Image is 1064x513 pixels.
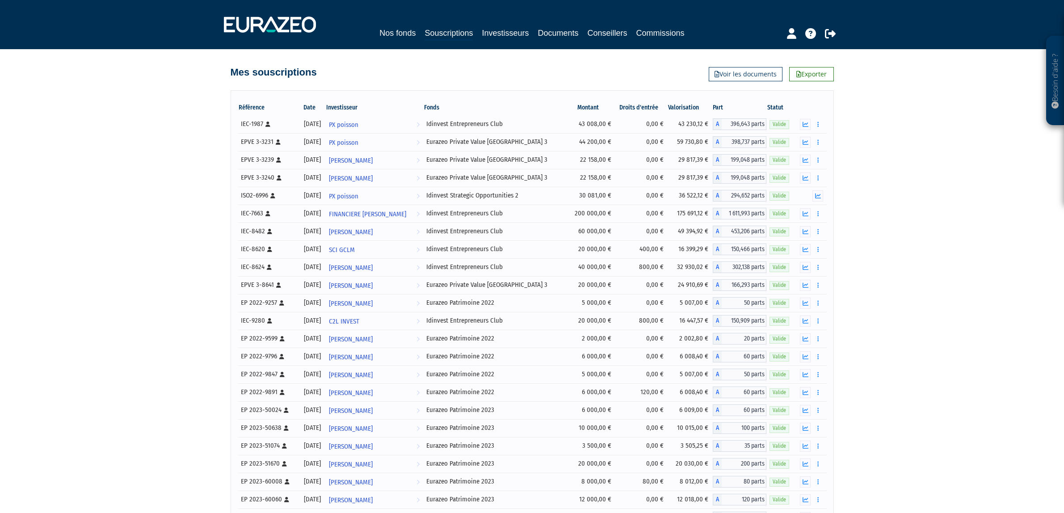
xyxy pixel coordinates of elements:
[416,385,420,401] i: Voir l'investisseur
[302,280,322,290] div: [DATE]
[713,315,766,327] div: A - Idinvest Entrepreneurs Club
[616,187,668,205] td: 0,00 €
[426,191,563,200] div: Idinvest Strategic Opportunities 2
[713,136,766,148] div: A - Eurazeo Private Value Europe 3
[241,441,296,450] div: EP 2023-51074
[325,223,424,240] a: [PERSON_NAME]
[668,276,713,294] td: 24 910,69 €
[329,170,373,187] span: [PERSON_NAME]
[616,294,668,312] td: 0,00 €
[713,333,722,345] span: A
[713,100,766,115] th: Part
[722,172,766,184] span: 199,048 parts
[713,118,722,130] span: A
[668,419,713,437] td: 10 015,00 €
[616,455,668,473] td: 0,00 €
[325,294,424,312] a: [PERSON_NAME]
[276,282,281,288] i: [Français] Personne physique
[329,242,355,258] span: SCI GCLM
[616,258,668,276] td: 800,00 €
[329,135,358,151] span: PX poisson
[379,27,416,39] a: Nos fonds
[789,67,834,81] a: Exporter
[616,100,668,115] th: Droits d'entrée
[616,366,668,383] td: 0,00 €
[426,227,563,236] div: Idinvest Entrepreneurs Club
[241,137,296,147] div: EPVE 3-3231
[713,422,722,434] span: A
[325,366,424,383] a: [PERSON_NAME]
[329,474,373,491] span: [PERSON_NAME]
[329,152,373,169] span: [PERSON_NAME]
[770,317,789,325] span: Valide
[566,419,616,437] td: 10 000,00 €
[426,173,563,182] div: Eurazeo Private Value [GEOGRAPHIC_DATA] 3
[325,455,424,473] a: [PERSON_NAME]
[770,120,789,129] span: Valide
[241,387,296,397] div: EP 2022-9891
[713,190,722,202] span: A
[668,330,713,348] td: 2 002,80 €
[416,438,420,455] i: Voir l'investisseur
[722,387,766,398] span: 60 parts
[325,419,424,437] a: [PERSON_NAME]
[668,205,713,223] td: 175 691,12 €
[241,334,296,343] div: EP 2022-9599
[713,279,766,291] div: A - Eurazeo Private Value Europe 3
[267,247,272,252] i: [Français] Personne physique
[713,458,766,470] div: A - Eurazeo Patrimoine 2023
[713,261,722,273] span: A
[329,188,358,205] span: PX poisson
[616,240,668,258] td: 400,00 €
[325,115,424,133] a: PX poisson
[329,385,373,401] span: [PERSON_NAME]
[426,244,563,254] div: Idinvest Entrepreneurs Club
[302,387,322,397] div: [DATE]
[722,404,766,416] span: 60 parts
[616,312,668,330] td: 800,00 €
[299,100,325,115] th: Date
[416,242,420,258] i: Voir l'investisseur
[713,333,766,345] div: A - Eurazeo Patrimoine 2022
[713,351,766,362] div: A - Eurazeo Patrimoine 2022
[329,313,359,330] span: C2L INVEST
[416,278,420,294] i: Voir l'investisseur
[616,401,668,419] td: 0,00 €
[566,383,616,401] td: 6 000,00 €
[566,258,616,276] td: 40 000,00 €
[302,119,322,129] div: [DATE]
[416,313,420,330] i: Voir l'investisseur
[566,312,616,330] td: 20 000,00 €
[325,187,424,205] a: PX poisson
[329,260,373,276] span: [PERSON_NAME]
[416,295,420,312] i: Voir l'investisseur
[426,298,563,307] div: Eurazeo Patrimoine 2022
[713,440,766,452] div: A - Eurazeo Patrimoine 2023
[426,137,563,147] div: Eurazeo Private Value [GEOGRAPHIC_DATA] 3
[416,420,420,437] i: Voir l'investisseur
[426,441,563,450] div: Eurazeo Patrimoine 2023
[276,157,281,163] i: [Français] Personne physique
[713,369,722,380] span: A
[713,136,722,148] span: A
[713,261,766,273] div: A - Idinvest Entrepreneurs Club
[566,115,616,133] td: 43 008,00 €
[770,442,789,450] span: Valide
[616,330,668,348] td: 0,00 €
[713,297,722,309] span: A
[426,423,563,433] div: Eurazeo Patrimoine 2023
[668,169,713,187] td: 29 817,39 €
[770,370,789,379] span: Valide
[241,370,296,379] div: EP 2022-9847
[770,424,789,433] span: Valide
[302,244,322,254] div: [DATE]
[241,316,296,325] div: IEC-9280
[1050,41,1060,121] p: Besoin d'aide ?
[426,405,563,415] div: Eurazeo Patrimoine 2023
[713,244,766,255] div: A - Idinvest Entrepreneurs Club
[722,190,766,202] span: 294,652 parts
[241,191,296,200] div: ISO2-6996
[668,240,713,258] td: 16 399,29 €
[770,192,789,200] span: Valide
[265,122,270,127] i: [Français] Personne physique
